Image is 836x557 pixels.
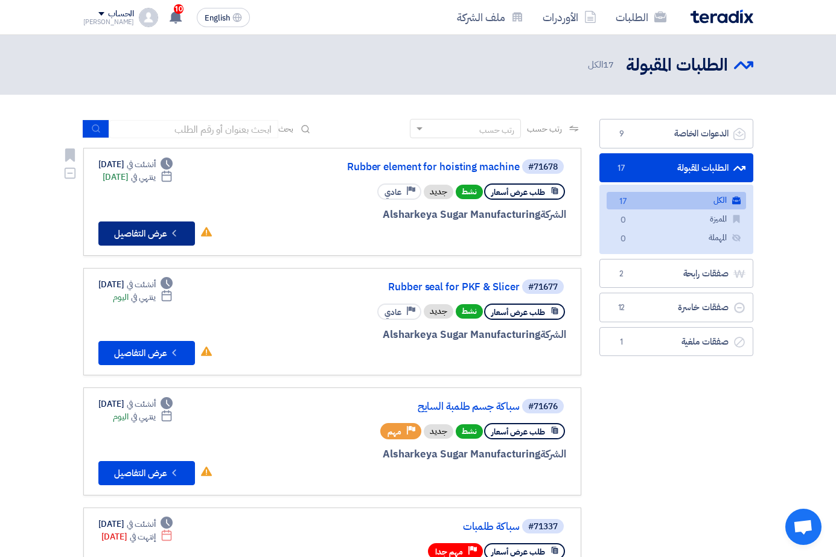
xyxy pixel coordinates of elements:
[103,171,173,183] div: [DATE]
[108,9,134,19] div: الحساب
[785,509,822,545] div: دردشة مفتوحة
[603,58,614,71] span: 17
[691,10,753,24] img: Teradix logo
[278,162,520,173] a: Rubber element for hoisting machine
[626,54,728,77] h2: الطلبات المقبولة
[528,403,558,411] div: #71676
[491,186,545,198] span: طلب عرض أسعار
[456,304,483,319] span: نشط
[278,401,520,412] a: سباكة جسم طلمبة السايح
[278,521,520,532] a: سباكة طلمبات
[479,124,514,136] div: رتب حسب
[456,185,483,199] span: نشط
[127,278,156,291] span: أنشئت في
[83,19,135,25] div: [PERSON_NAME]
[614,302,629,314] span: 12
[599,119,753,148] a: الدعوات الخاصة9
[388,426,401,438] span: مهم
[614,268,629,280] span: 2
[599,327,753,357] a: صفقات ملغية1
[98,221,195,246] button: عرض التفاصيل
[616,214,631,227] span: 0
[599,293,753,322] a: صفقات خاسرة12
[533,3,606,31] a: الأوردرات
[127,398,156,410] span: أنشئت في
[276,447,566,462] div: Alsharkeya Sugar Manufacturing
[109,120,278,138] input: ابحث بعنوان أو رقم الطلب
[491,307,545,318] span: طلب عرض أسعار
[127,518,156,530] span: أنشئت في
[540,207,566,222] span: الشركة
[447,3,533,31] a: ملف الشركة
[98,278,173,291] div: [DATE]
[614,162,629,174] span: 17
[278,123,294,135] span: بحث
[384,307,401,318] span: عادي
[607,192,746,209] a: الكل
[528,523,558,531] div: #71337
[131,291,156,304] span: ينتهي في
[424,424,453,439] div: جديد
[197,8,250,27] button: English
[606,3,676,31] a: الطلبات
[607,211,746,228] a: المميزة
[131,171,156,183] span: ينتهي في
[113,291,173,304] div: اليوم
[424,304,453,319] div: جديد
[98,341,195,365] button: عرض التفاصيل
[614,128,629,140] span: 9
[540,447,566,462] span: الشركة
[139,8,158,27] img: profile_test.png
[614,336,629,348] span: 1
[456,424,483,439] span: نشط
[174,4,183,14] span: 10
[98,398,173,410] div: [DATE]
[607,229,746,247] a: المهملة
[98,158,173,171] div: [DATE]
[588,58,616,72] span: الكل
[98,461,195,485] button: عرض التفاصيل
[599,259,753,288] a: صفقات رابحة2
[616,233,631,246] span: 0
[98,518,173,530] div: [DATE]
[528,163,558,171] div: #71678
[276,207,566,223] div: Alsharkeya Sugar Manufacturing
[540,327,566,342] span: الشركة
[599,153,753,183] a: الطلبات المقبولة17
[127,158,156,171] span: أنشئت في
[616,196,631,208] span: 17
[113,410,173,423] div: اليوم
[384,186,401,198] span: عادي
[278,282,520,293] a: Rubber seal for PKF & Slicer
[131,410,156,423] span: ينتهي في
[491,426,545,438] span: طلب عرض أسعار
[276,327,566,343] div: Alsharkeya Sugar Manufacturing
[205,14,230,22] span: English
[528,283,558,291] div: #71677
[101,530,173,543] div: [DATE]
[424,185,453,199] div: جديد
[130,530,156,543] span: إنتهت في
[527,123,561,135] span: رتب حسب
